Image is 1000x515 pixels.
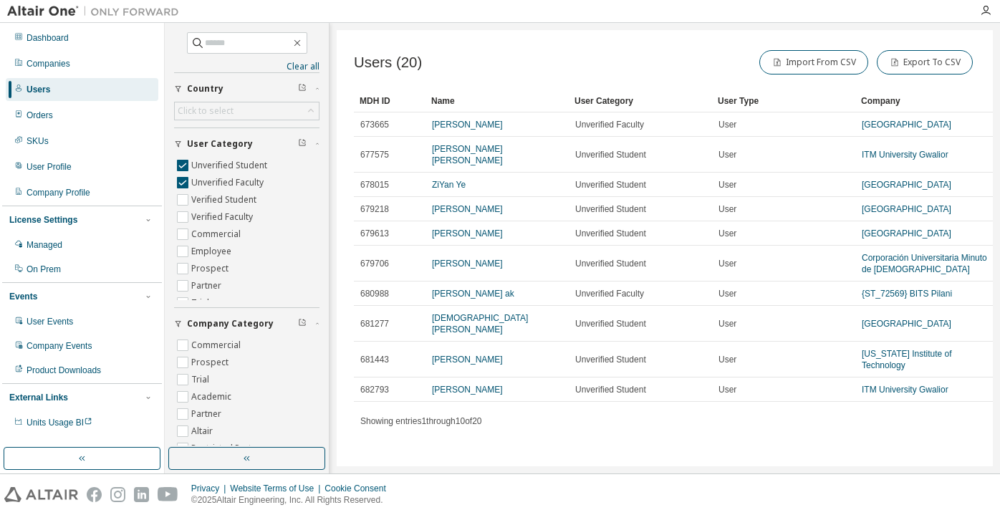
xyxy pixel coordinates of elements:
div: Click to select [175,102,319,120]
a: [US_STATE] Institute of Technology [862,349,952,370]
div: Company [861,90,993,112]
a: [GEOGRAPHIC_DATA] [862,204,951,214]
div: Website Terms of Use [230,483,324,494]
span: Users (20) [354,54,422,71]
span: 679218 [360,203,389,215]
div: User Type [718,90,850,112]
img: youtube.svg [158,487,178,502]
span: 678015 [360,179,389,191]
button: Company Category [174,308,319,340]
a: ZiYan Ye [432,180,466,190]
a: [DEMOGRAPHIC_DATA][PERSON_NAME] [432,313,528,334]
div: User Events [27,316,73,327]
span: User Category [187,138,253,150]
span: User [718,318,736,329]
span: User [718,179,736,191]
label: Trial [191,294,212,312]
img: altair_logo.svg [4,487,78,502]
span: Unverified Faculty [575,288,644,299]
label: Employee [191,243,234,260]
span: Unverified Student [575,354,646,365]
a: [PERSON_NAME] [432,120,503,130]
span: Unverified Faculty [575,119,644,130]
span: 679706 [360,258,389,269]
div: Company Events [27,340,92,352]
a: [GEOGRAPHIC_DATA] [862,228,951,239]
span: Unverified Student [575,228,646,239]
label: Prospect [191,260,231,277]
a: [GEOGRAPHIC_DATA] [862,319,951,329]
label: Prospect [191,354,231,371]
div: License Settings [9,214,77,226]
a: [PERSON_NAME] [PERSON_NAME] [432,144,503,165]
p: © 2025 Altair Engineering, Inc. All Rights Reserved. [191,494,395,506]
span: Clear filter [298,138,307,150]
div: Privacy [191,483,230,494]
div: External Links [9,392,68,403]
a: [GEOGRAPHIC_DATA] [862,120,951,130]
a: ITM University Gwalior [862,150,948,160]
div: Orders [27,110,53,121]
a: ITM University Gwalior [862,385,948,395]
div: On Prem [27,264,61,275]
span: Unverified Student [575,149,646,160]
label: Unverified Student [191,157,270,174]
label: Commercial [191,337,244,354]
div: Companies [27,58,70,69]
span: Unverified Student [575,258,646,269]
span: Country [187,83,223,95]
div: Cookie Consent [324,483,394,494]
span: Showing entries 1 through 10 of 20 [360,416,482,426]
span: User [718,384,736,395]
img: instagram.svg [110,487,125,502]
div: Company Profile [27,187,90,198]
a: [PERSON_NAME] [432,385,503,395]
div: Product Downloads [27,365,101,376]
div: Events [9,291,37,302]
a: Clear all [174,61,319,72]
div: Managed [27,239,62,251]
span: User [718,119,736,130]
span: 673665 [360,119,389,130]
span: User [718,228,736,239]
button: Country [174,73,319,105]
span: User [718,149,736,160]
a: [PERSON_NAME] [432,204,503,214]
span: Clear filter [298,83,307,95]
button: Export To CSV [877,50,973,74]
a: [PERSON_NAME] [432,259,503,269]
label: Academic [191,388,234,405]
span: Clear filter [298,318,307,329]
span: User [718,258,736,269]
span: Unverified Student [575,318,646,329]
a: {ST_72569} BITS Pilani [862,289,952,299]
span: 677575 [360,149,389,160]
span: User [718,203,736,215]
span: 679613 [360,228,389,239]
div: Users [27,84,50,95]
span: Units Usage BI [27,418,92,428]
label: Partner [191,405,224,423]
div: MDH ID [360,90,420,112]
button: Import From CSV [759,50,868,74]
div: SKUs [27,135,49,147]
span: User [718,354,736,365]
div: User Profile [27,161,72,173]
label: Trial [191,371,212,388]
span: 682793 [360,384,389,395]
a: Corporación Universitaria Minuto de [DEMOGRAPHIC_DATA] [862,253,987,274]
span: Unverified Student [575,179,646,191]
a: [GEOGRAPHIC_DATA] [862,180,951,190]
span: Unverified Student [575,203,646,215]
label: Verified Faculty [191,208,256,226]
label: Restricted Partner [191,440,268,457]
img: Altair One [7,4,186,19]
label: Altair [191,423,216,440]
label: Unverified Faculty [191,174,266,191]
div: Click to select [178,105,234,117]
img: facebook.svg [87,487,102,502]
span: Unverified Student [575,384,646,395]
a: [PERSON_NAME] [432,228,503,239]
a: [PERSON_NAME] [432,355,503,365]
a: [PERSON_NAME] ak [432,289,514,299]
